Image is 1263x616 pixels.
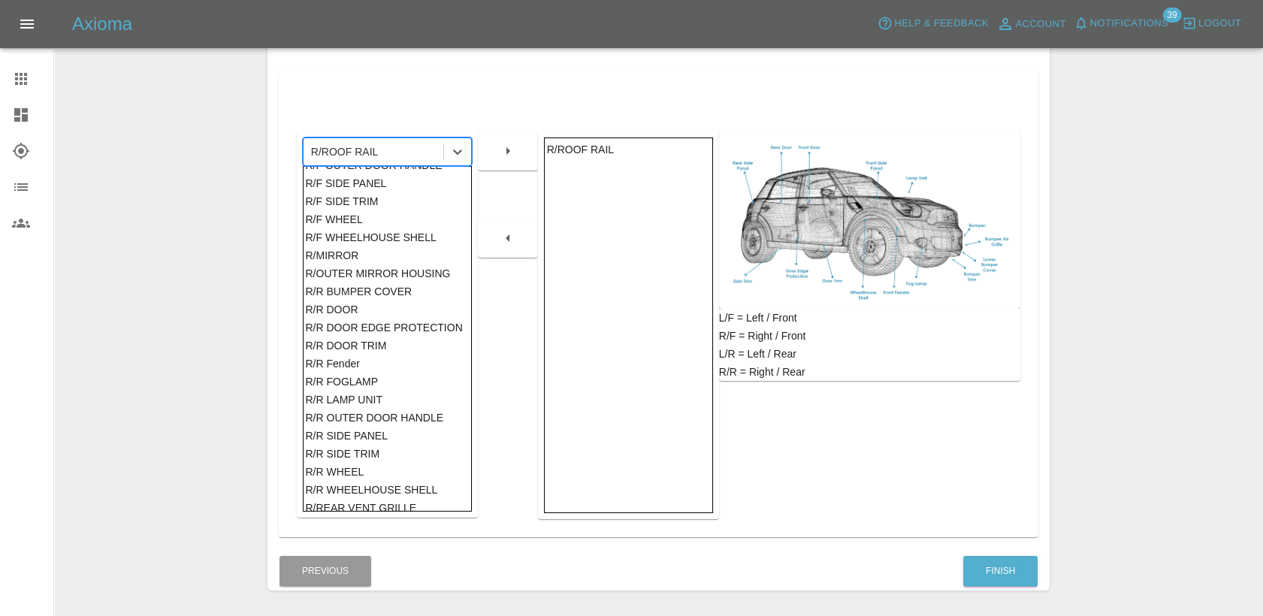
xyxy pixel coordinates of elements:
div: R/R LAMP UNIT [305,391,469,409]
h5: Axioma [72,12,132,36]
div: R/R BUMPER COVER [305,282,469,300]
div: R/R WHEELHOUSE SHELL [305,481,469,499]
div: R/REAR VENT GRILLE [305,499,469,517]
div: R/R SIDE PANEL [305,427,469,445]
div: R/MIRROR [305,246,469,264]
div: R/ROOF RAIL [547,140,711,159]
img: car [725,137,1014,303]
span: Notifications [1090,15,1168,32]
div: R/R SIDE TRIM [305,445,469,463]
span: 39 [1162,8,1181,23]
div: R/OUTER MIRROR HOUSING [305,264,469,282]
button: Open drawer [9,6,45,42]
div: R/F WHEEL [305,210,469,228]
span: Account [1016,16,1066,33]
span: Logout [1198,15,1241,32]
button: Help & Feedback [874,12,992,35]
button: Notifications [1070,12,1172,35]
span: Help & Feedback [894,15,988,32]
button: Previous [279,556,371,587]
div: R/R DOOR EDGE PROTECTION [305,319,469,337]
div: L/F = Left / Front R/F = Right / Front L/R = Left / Rear R/R = Right / Rear [719,309,1020,381]
div: R/R FOGLAMP [305,373,469,391]
div: R/F SIDE PANEL [305,174,469,192]
a: Account [993,12,1070,36]
div: R/R Fender [305,355,469,373]
div: R/R DOOR [305,300,469,319]
div: R/R DOOR TRIM [305,337,469,355]
div: R/F WHEELHOUSE SHELL [305,228,469,246]
button: Finish [963,556,1038,587]
div: R/F SIDE TRIM [305,192,469,210]
button: Logout [1178,12,1245,35]
div: R/R OUTER DOOR HANDLE [305,409,469,427]
div: R/R WHEEL [305,463,469,481]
